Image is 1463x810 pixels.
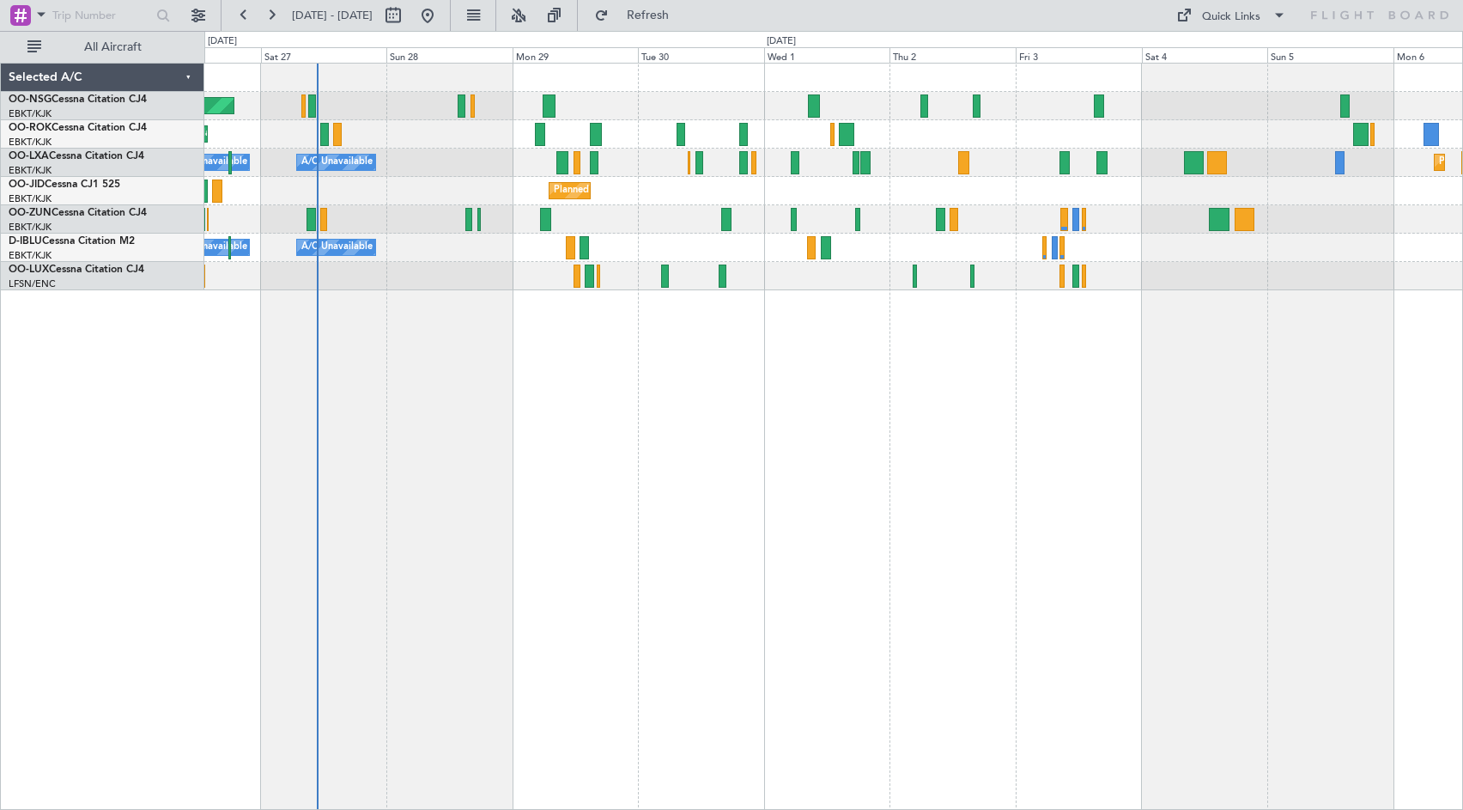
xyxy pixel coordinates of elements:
[9,136,52,149] a: EBKT/KJK
[9,208,52,218] span: OO-ZUN
[9,265,49,275] span: OO-LUX
[9,236,42,247] span: D-IBLU
[261,47,387,63] div: Sat 27
[45,41,181,53] span: All Aircraft
[586,2,689,29] button: Refresh
[9,208,147,218] a: OO-ZUNCessna Citation CJ4
[9,180,45,190] span: OO-JID
[1016,47,1142,63] div: Fri 3
[301,149,373,175] div: A/C Unavailable
[9,249,52,262] a: EBKT/KJK
[9,236,135,247] a: D-IBLUCessna Citation M2
[612,9,684,21] span: Refresh
[638,47,764,63] div: Tue 30
[292,8,373,23] span: [DATE] - [DATE]
[767,34,796,49] div: [DATE]
[764,47,890,63] div: Wed 1
[9,265,144,275] a: OO-LUXCessna Citation CJ4
[9,164,52,177] a: EBKT/KJK
[9,94,147,105] a: OO-NSGCessna Citation CJ4
[9,123,52,133] span: OO-ROK
[9,180,120,190] a: OO-JIDCessna CJ1 525
[1202,9,1260,26] div: Quick Links
[9,107,52,120] a: EBKT/KJK
[1267,47,1393,63] div: Sun 5
[889,47,1016,63] div: Thu 2
[9,151,49,161] span: OO-LXA
[208,34,237,49] div: [DATE]
[513,47,639,63] div: Mon 29
[301,234,575,260] div: A/C Unavailable [GEOGRAPHIC_DATA]-[GEOGRAPHIC_DATA]
[9,94,52,105] span: OO-NSG
[9,277,56,290] a: LFSN/ENC
[9,192,52,205] a: EBKT/KJK
[554,178,754,204] div: Planned Maint Kortrijk-[GEOGRAPHIC_DATA]
[386,47,513,63] div: Sun 28
[19,33,186,61] button: All Aircraft
[1142,47,1268,63] div: Sat 4
[9,151,144,161] a: OO-LXACessna Citation CJ4
[9,123,147,133] a: OO-ROKCessna Citation CJ4
[52,3,151,28] input: Trip Number
[1168,2,1295,29] button: Quick Links
[9,221,52,234] a: EBKT/KJK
